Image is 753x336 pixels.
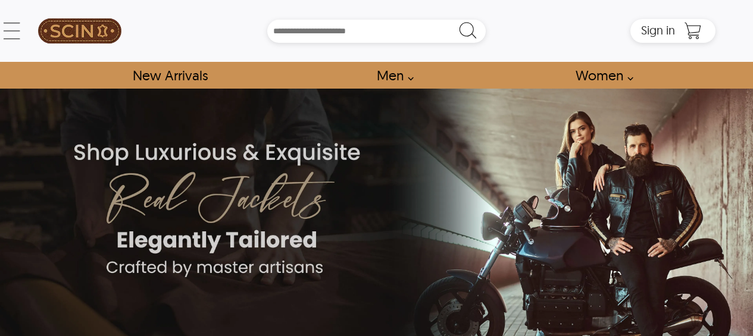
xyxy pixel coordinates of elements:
span: Sign in [641,23,675,37]
img: SCIN [38,6,121,56]
a: Shop New Arrivals [119,62,221,89]
a: shop men's leather jackets [363,62,420,89]
a: SCIN [38,6,122,56]
a: Shopping Cart [681,22,705,40]
a: Shop Women Leather Jackets [562,62,640,89]
a: Sign in [641,27,675,36]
